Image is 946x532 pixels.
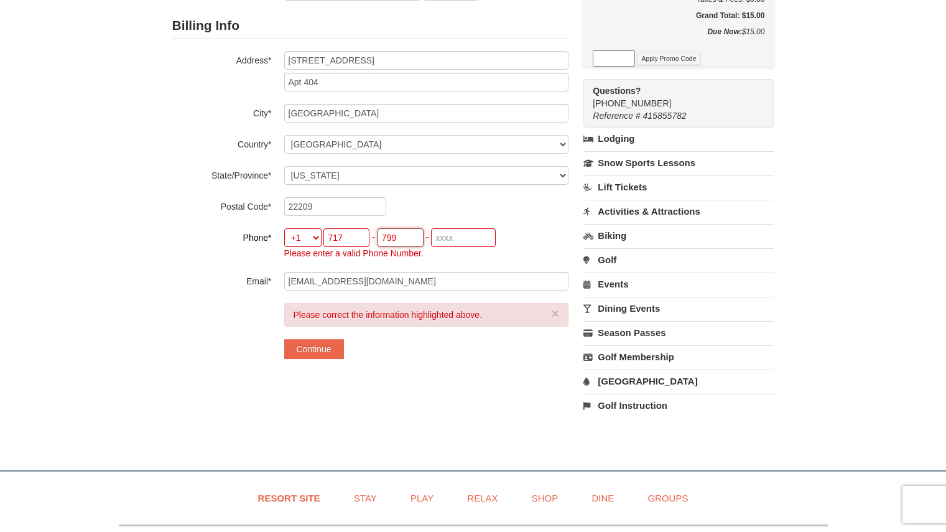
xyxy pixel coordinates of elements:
label: State/Province* [172,166,272,182]
span: [PHONE_NUMBER] [593,85,751,108]
a: Dining Events [583,297,774,320]
h5: Grand Total: $15.00 [593,9,764,22]
a: Dine [576,484,629,512]
a: Shop [516,484,574,512]
button: Apply Promo Code [637,52,700,65]
label: City* [172,104,272,119]
input: xxx [378,228,424,247]
label: Email* [172,272,272,287]
button: × [552,307,559,320]
label: Postal Code* [172,197,272,213]
a: Snow Sports Lessons [583,151,774,174]
strong: Questions? [593,86,641,96]
h2: Billing Info [172,13,568,39]
strong: Due Now: [707,27,741,36]
a: Golf [583,248,774,271]
input: xxxx [431,228,496,247]
a: Resort Site [243,484,336,512]
span: 415855782 [643,111,687,121]
a: Stay [338,484,392,512]
a: Events [583,273,774,296]
label: Phone* [172,228,272,244]
input: Postal Code [284,197,386,216]
span: - [426,232,429,242]
a: Golf Instruction [583,394,774,417]
span: - [372,232,375,242]
span: Reference # [593,111,640,121]
input: Billing Info [284,51,568,70]
div: Please correct the information highlighted above. [284,303,568,327]
a: [GEOGRAPHIC_DATA] [583,370,774,393]
span: Please enter a valid Phone Number. [284,248,424,258]
a: Biking [583,224,774,247]
input: Email [284,272,568,291]
a: Groups [632,484,703,512]
a: Activities & Attractions [583,200,774,223]
button: Continue [284,339,344,359]
a: Lodging [583,128,774,150]
a: Lift Tickets [583,175,774,198]
input: xxx [323,228,369,247]
a: Golf Membership [583,345,774,368]
a: Play [395,484,449,512]
label: Country* [172,135,272,151]
label: Address* [172,51,272,67]
input: City [284,104,568,123]
a: Relax [452,484,513,512]
div: $15.00 [593,26,764,50]
a: Season Passes [583,321,774,344]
